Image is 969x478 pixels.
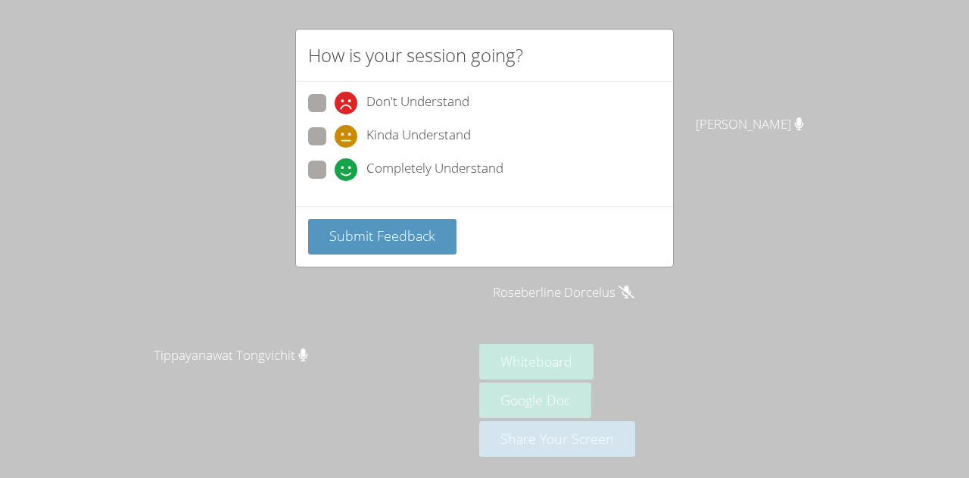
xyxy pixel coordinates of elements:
[366,158,503,181] span: Completely Understand
[329,227,435,245] span: Submit Feedback
[308,219,456,255] button: Submit Feedback
[366,125,471,148] span: Kinda Understand
[366,92,469,114] span: Don't Understand
[308,42,523,69] h2: How is your session going?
